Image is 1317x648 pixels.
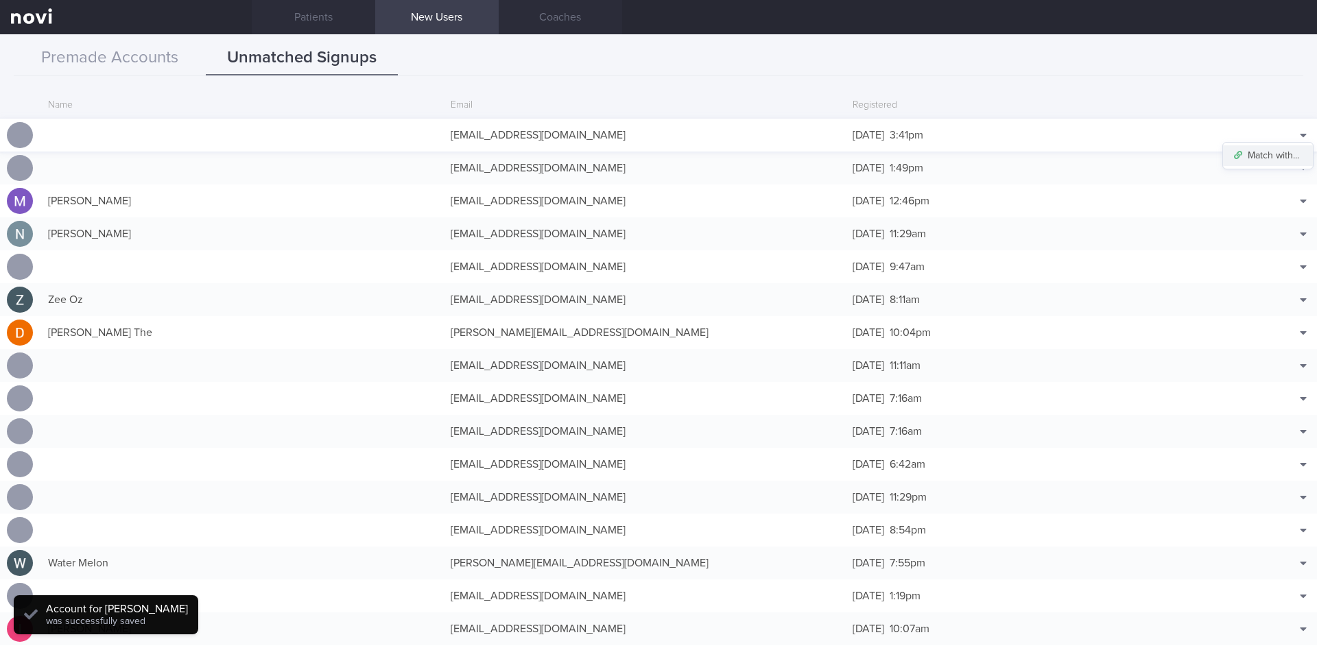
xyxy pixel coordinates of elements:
div: [EMAIL_ADDRESS][DOMAIN_NAME] [444,154,846,182]
span: 8:54pm [890,525,926,536]
div: [PERSON_NAME] The [41,319,444,346]
span: 7:55pm [890,557,925,568]
span: 9:47am [890,261,925,272]
div: Zee Oz [41,286,444,313]
span: 6:42am [890,459,925,470]
span: [DATE] [853,163,884,173]
div: [EMAIL_ADDRESS][DOMAIN_NAME] [444,582,846,610]
span: [DATE] [853,393,884,404]
span: [DATE] [853,459,884,470]
span: [DATE] [853,426,884,437]
span: [DATE] [853,327,884,338]
div: [PERSON_NAME] [41,615,444,643]
div: [PERSON_NAME][EMAIL_ADDRESS][DOMAIN_NAME] [444,319,846,346]
span: 11:29pm [890,492,927,503]
div: [EMAIL_ADDRESS][DOMAIN_NAME] [444,352,846,379]
div: Name [41,93,444,119]
span: [DATE] [853,261,884,272]
span: 7:16am [890,426,922,437]
span: 3:41pm [890,130,923,141]
span: was successfully saved [46,616,145,626]
span: [DATE] [853,228,884,239]
div: Water Melon [41,549,444,577]
div: Email [444,93,846,119]
div: [EMAIL_ADDRESS][DOMAIN_NAME] [444,516,846,544]
span: 10:07am [890,623,929,634]
span: 11:11am [890,360,921,371]
span: 7:16am [890,393,922,404]
button: Premade Accounts [14,41,206,75]
span: [DATE] [853,294,884,305]
span: 11:29am [890,228,926,239]
div: [EMAIL_ADDRESS][DOMAIN_NAME] [444,253,846,280]
span: 1:19pm [890,590,921,601]
span: [DATE] [853,590,884,601]
div: Registered [846,93,1248,119]
div: [EMAIL_ADDRESS][DOMAIN_NAME] [444,220,846,248]
span: [DATE] [853,130,884,141]
div: [EMAIL_ADDRESS][DOMAIN_NAME] [444,121,846,149]
div: [EMAIL_ADDRESS][DOMAIN_NAME] [444,385,846,412]
span: [DATE] [853,623,884,634]
div: [EMAIL_ADDRESS][DOMAIN_NAME] [444,483,846,511]
div: [EMAIL_ADDRESS][DOMAIN_NAME] [444,451,846,478]
div: [EMAIL_ADDRESS][DOMAIN_NAME] [444,615,846,643]
span: [DATE] [853,492,884,503]
div: [PERSON_NAME] [41,187,444,215]
div: [EMAIL_ADDRESS][DOMAIN_NAME] [444,187,846,215]
div: [EMAIL_ADDRESS][DOMAIN_NAME] [444,418,846,445]
span: 1:49pm [890,163,923,173]
div: [PERSON_NAME] [41,220,444,248]
button: Unmatched Signups [206,41,398,75]
span: [DATE] [853,557,884,568]
span: [DATE] [853,195,884,206]
span: 12:46pm [890,195,929,206]
div: [PERSON_NAME][EMAIL_ADDRESS][DOMAIN_NAME] [444,549,846,577]
span: [DATE] [853,525,884,536]
span: 10:04pm [890,327,931,338]
span: 8:11am [890,294,920,305]
div: Account for [PERSON_NAME] [46,602,188,616]
span: [DATE] [853,360,884,371]
div: [EMAIL_ADDRESS][DOMAIN_NAME] [444,286,846,313]
button: Match with... [1223,145,1313,166]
